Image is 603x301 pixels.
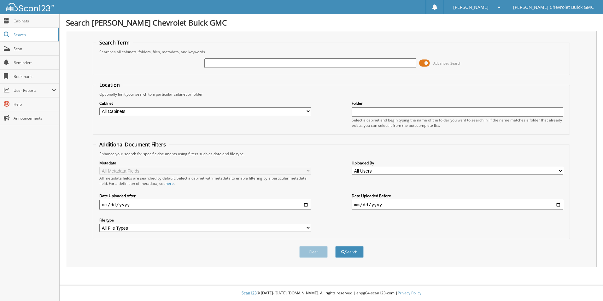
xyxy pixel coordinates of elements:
div: All metadata fields are searched by default. Select a cabinet with metadata to enable filtering b... [99,175,311,186]
img: scan123-logo-white.svg [6,3,54,11]
label: Date Uploaded Before [352,193,563,198]
h1: Search [PERSON_NAME] Chevrolet Buick GMC [66,17,597,28]
span: Scan [14,46,56,51]
span: Cabinets [14,18,56,24]
input: start [99,200,311,210]
legend: Location [96,81,123,88]
span: [PERSON_NAME] Chevrolet Buick GMC [513,5,594,9]
div: © [DATE]-[DATE] [DOMAIN_NAME]. All rights reserved | appg04-scan123-com | [60,286,603,301]
span: Bookmarks [14,74,56,79]
label: File type [99,217,311,223]
input: end [352,200,563,210]
legend: Search Term [96,39,133,46]
button: Clear [299,246,328,258]
span: Advanced Search [433,61,461,66]
label: Folder [352,101,563,106]
button: Search [335,246,364,258]
span: Reminders [14,60,56,65]
span: User Reports [14,88,52,93]
span: Search [14,32,55,38]
span: Announcements [14,115,56,121]
a: here [166,181,174,186]
div: Searches all cabinets, folders, files, metadata, and keywords [96,49,566,55]
label: Cabinet [99,101,311,106]
legend: Additional Document Filters [96,141,169,148]
span: Help [14,102,56,107]
label: Uploaded By [352,160,563,166]
span: Scan123 [242,290,257,296]
div: Select a cabinet and begin typing the name of the folder you want to search in. If the name match... [352,117,563,128]
label: Date Uploaded After [99,193,311,198]
span: [PERSON_NAME] [453,5,489,9]
div: Enhance your search for specific documents using filters such as date and file type. [96,151,566,156]
a: Privacy Policy [398,290,421,296]
label: Metadata [99,160,311,166]
div: Optionally limit your search to a particular cabinet or folder [96,91,566,97]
